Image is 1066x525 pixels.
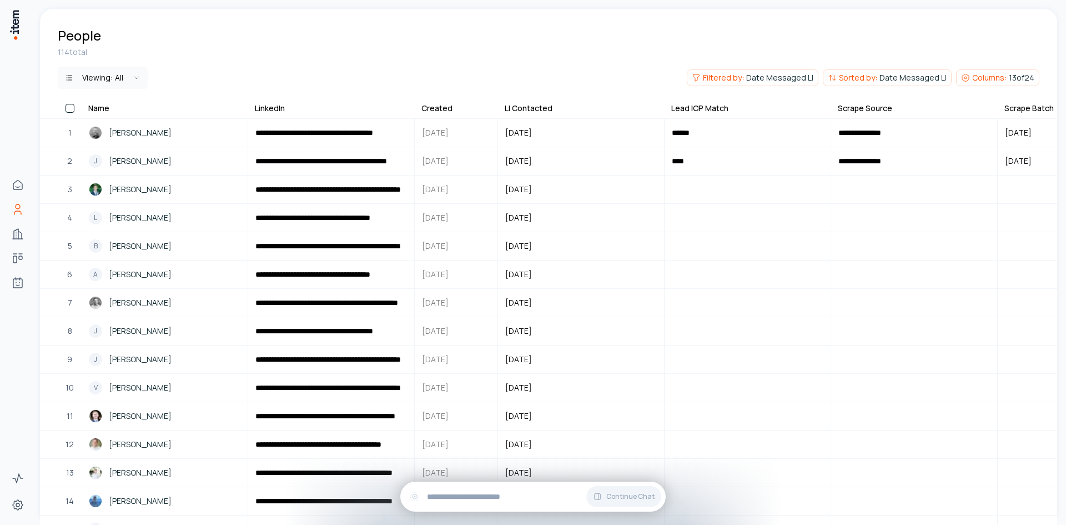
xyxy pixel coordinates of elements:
[82,374,247,401] a: V[PERSON_NAME]
[82,176,247,203] a: Blake Jablonski[PERSON_NAME]
[66,438,74,451] span: 12
[255,103,285,114] div: LinkedIn
[67,268,72,281] span: 6
[400,482,666,512] div: Continue Chat
[82,289,247,316] a: Jared Marinich[PERSON_NAME]
[606,492,655,501] span: Continue Chat
[499,204,663,231] button: [DATE]
[499,119,663,146] button: [DATE]
[89,324,102,338] div: J
[499,176,663,203] button: [DATE]
[68,183,72,196] span: 3
[499,403,663,429] button: [DATE]
[67,410,73,422] span: 11
[109,495,172,507] span: [PERSON_NAME]
[421,103,452,114] div: Created
[82,204,247,231] a: L[PERSON_NAME]
[109,240,172,252] span: [PERSON_NAME]
[66,382,74,394] span: 10
[89,381,102,394] div: V
[838,103,892,114] div: Scrape Source
[7,467,29,489] a: Activity
[7,174,29,196] a: Home
[89,239,102,253] div: B
[687,69,818,86] button: Filtered by:Date Messaged LI
[89,268,102,281] div: A
[89,154,102,168] div: J
[1004,103,1054,114] div: Scrape Batch
[499,261,663,288] button: [DATE]
[89,296,102,309] img: Jared Marinich
[82,261,247,288] a: A[PERSON_NAME]
[89,466,102,479] img: Joe Esselborn
[88,103,109,114] div: Name
[7,223,29,245] a: Companies
[879,72,947,83] span: Date Messaged LI
[109,127,172,139] span: [PERSON_NAME]
[7,247,29,269] a: Deals
[7,494,29,516] a: Settings
[7,198,29,221] a: People
[499,431,663,458] button: [DATE]
[499,459,663,486] button: [DATE]
[89,494,102,508] img: Russ Tabaka
[82,459,247,486] a: Joe Esselborn[PERSON_NAME]
[89,409,102,423] img: James McCarey
[89,438,102,451] img: Todd Fox
[109,268,172,281] span: [PERSON_NAME]
[671,103,728,114] div: Lead ICP Match
[109,212,172,224] span: [PERSON_NAME]
[67,155,72,167] span: 2
[82,488,247,514] a: Russ Tabaka[PERSON_NAME]
[1009,72,1034,83] span: 13 of 24
[68,127,72,139] span: 1
[839,72,877,83] span: Sorted by:
[499,148,663,174] button: [DATE]
[82,148,247,174] a: J[PERSON_NAME]
[82,346,247,373] a: J[PERSON_NAME]
[89,211,102,224] div: L
[505,103,552,114] div: LI Contacted
[89,126,102,139] img: Scott Jennings
[109,353,172,366] span: [PERSON_NAME]
[82,318,247,344] a: J[PERSON_NAME]
[499,233,663,259] button: [DATE]
[82,233,247,259] a: B[PERSON_NAME]
[67,212,72,224] span: 4
[66,495,74,507] span: 14
[109,155,172,167] span: [PERSON_NAME]
[499,318,663,344] button: [DATE]
[82,72,123,83] div: Viewing:
[68,325,72,337] span: 8
[68,297,72,309] span: 7
[972,72,1007,83] span: Columns:
[499,374,663,401] button: [DATE]
[499,346,663,373] button: [DATE]
[89,353,102,366] div: J
[66,467,74,479] span: 13
[746,72,813,83] span: Date Messaged LI
[956,69,1039,86] button: Columns:13of24
[109,467,172,479] span: [PERSON_NAME]
[586,486,661,507] button: Continue Chat
[109,438,172,451] span: [PERSON_NAME]
[82,431,247,458] a: Todd Fox[PERSON_NAME]
[109,297,172,309] span: [PERSON_NAME]
[109,325,172,337] span: [PERSON_NAME]
[67,353,72,366] span: 9
[109,382,172,394] span: [PERSON_NAME]
[89,183,102,196] img: Blake Jablonski
[703,72,744,83] span: Filtered by:
[82,403,247,429] a: James McCarey[PERSON_NAME]
[58,27,101,44] h1: People
[823,69,952,86] button: Sorted by:Date Messaged LI
[499,289,663,316] button: [DATE]
[68,240,72,252] span: 5
[9,9,20,41] img: Item Brain Logo
[58,47,1039,58] div: 114 total
[7,272,29,294] a: Agents
[109,410,172,422] span: [PERSON_NAME]
[82,119,247,146] a: Scott Jennings[PERSON_NAME]
[109,183,172,196] span: [PERSON_NAME]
